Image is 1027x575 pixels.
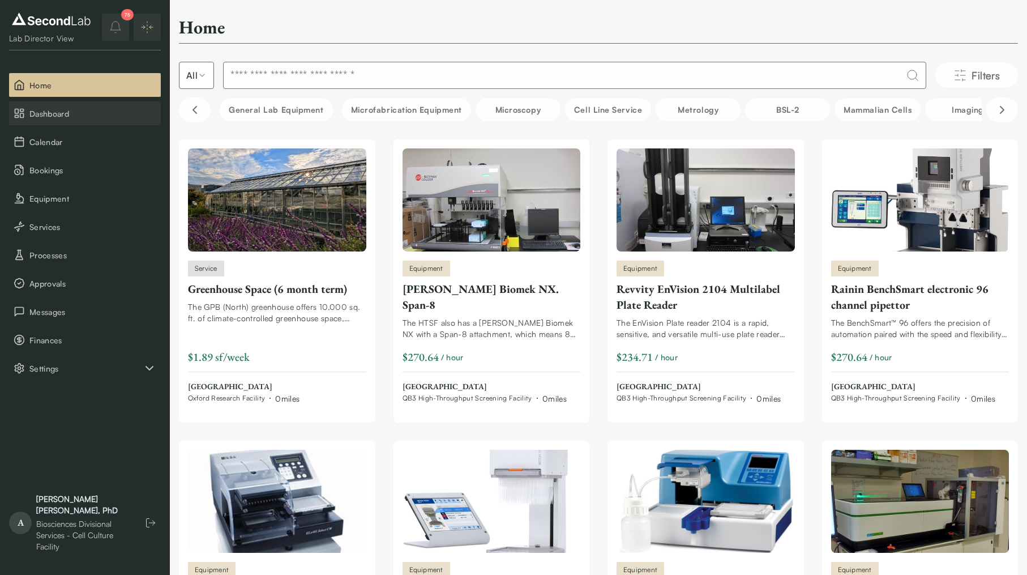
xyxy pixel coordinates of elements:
span: Finances [29,334,156,346]
span: Calendar [29,136,156,148]
div: [PERSON_NAME] Biomek NX. Span-8 [403,281,581,313]
button: BSL-2 [745,98,830,121]
button: Microscopy [476,98,560,121]
span: [GEOGRAPHIC_DATA] [188,381,300,393]
button: General Lab equipment [220,98,333,121]
a: Home [9,73,161,97]
img: Rainin BenchSmart electronic 96 channel pipettor [831,148,1009,252]
span: Dashboard [29,108,156,120]
a: Rainin BenchSmart electronic 96 channel pipettorEquipmentRainin BenchSmart electronic 96 channel ... [831,148,1009,404]
button: Finances [9,328,161,352]
span: QB3 High-Throughput Screening Facility [403,394,532,403]
button: Calendar [9,130,161,154]
div: Rainin BenchSmart electronic 96 channel pipettor [831,281,1009,313]
div: Revvity EnVision 2104 Multilabel Plate Reader [617,281,795,313]
span: Equipment [195,565,229,575]
img: Greenhouse Space (6 month term) [188,148,366,252]
span: Service [195,263,217,274]
button: Microfabrication Equipment [342,98,471,121]
div: Settings sub items [9,356,161,380]
span: Equipment [29,193,156,205]
button: Scroll right [986,97,1018,122]
span: [GEOGRAPHIC_DATA] [403,381,567,393]
a: Revvity EnVision 2104 Multilabel Plate ReaderEquipmentRevvity EnVision 2104 Multilabel Plate Read... [617,148,795,404]
button: Mammalian Cells [835,98,921,121]
span: Messages [29,306,156,318]
span: Equipment [623,565,657,575]
img: Rainin MicroPro 300 electronic 96 channel pipettor [403,450,581,553]
div: [PERSON_NAME] [PERSON_NAME], PhD [36,493,129,516]
button: Log out [140,513,161,533]
span: A [9,512,32,534]
button: Metrology [656,98,741,121]
button: notifications [102,14,129,41]
div: $234.71 [617,349,653,365]
button: Services [9,215,161,238]
span: Equipment [409,565,443,575]
span: Approvals [29,278,156,289]
div: Biosciences Divisional Services - Cell Culture Facility [36,518,129,552]
div: The GPB (North) greenhouse offers 10,000 sq. ft. of climate-controlled greenhouse space, shared h... [188,301,366,324]
div: Lab Director View [9,33,93,44]
span: Bookings [29,164,156,176]
span: Home [29,79,156,91]
button: Scroll left [179,97,211,122]
div: The HTSF also has a [PERSON_NAME] Biomek NX with a Span-8 attachment, which means 8 independently... [403,317,581,340]
div: $270.64 [403,349,439,365]
button: Select listing type [179,62,214,89]
div: $270.64 [831,349,867,365]
span: QB3 High-Throughput Screening Facility [617,394,746,403]
img: Beckman-Coulter Biomek NX. Span-8 [403,148,581,252]
span: Oxford Research Facility [188,394,265,403]
div: 0 miles [542,393,567,404]
span: Equipment [409,263,443,274]
button: Settings [9,356,161,380]
button: Dashboard [9,101,161,125]
span: Processes [29,249,156,261]
img: Revvity EnVision 2104 Multilabel Plate Reader [617,148,795,252]
button: Equipment [9,186,161,210]
div: The BenchSmart™ 96 offers the precision of automation paired with the speed and flexibility of ma... [831,317,1009,340]
button: Approvals [9,271,161,295]
button: Messages [9,300,161,323]
div: 0 miles [756,393,781,404]
div: 0 miles [971,393,995,404]
span: Settings [29,363,143,374]
span: QB3 High-Throughput Screening Facility [831,394,961,403]
button: Processes [9,243,161,267]
button: Cell line service [565,98,651,121]
span: Equipment [623,263,657,274]
button: Bookings [9,158,161,182]
img: Revvity Opera Phenix Microscope [831,450,1009,553]
img: Thermo Fisher Multidrop Combi Reagent Dispenser [617,450,795,553]
span: / hour [870,351,892,363]
button: Imaging [925,98,1010,121]
span: Equipment [838,565,872,575]
img: logo [9,10,93,28]
img: BioTek ELx405 Plate Washer [188,450,366,553]
a: Greenhouse Space (6 month term)ServiceGreenhouse Space (6 month term)The GPB (North) greenhouse o... [188,148,366,404]
span: Equipment [838,263,872,274]
h2: Home [179,16,225,39]
div: The EnVision Plate reader 2104 is a rapid, sensitive, and versatile multi-use plate reader that a... [617,317,795,340]
span: Filters [972,67,1000,83]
